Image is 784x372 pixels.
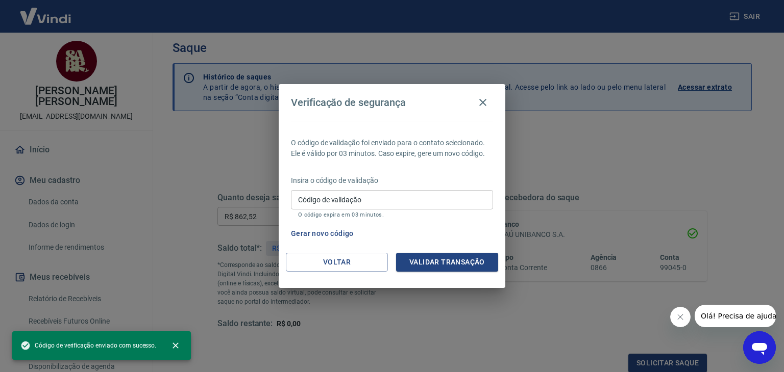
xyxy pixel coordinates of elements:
span: Olá! Precisa de ajuda? [6,7,86,15]
button: Validar transação [396,253,498,272]
button: close [164,334,187,357]
p: Insira o código de validação [291,175,493,186]
span: Código de verificação enviado com sucesso. [20,340,156,351]
button: Voltar [286,253,388,272]
iframe: Botão para abrir a janela de mensagens [743,331,776,364]
iframe: Mensagem da empresa [695,305,776,327]
button: Gerar novo código [287,224,358,243]
h4: Verificação de segurança [291,96,406,109]
p: O código expira em 03 minutos. [298,211,486,218]
iframe: Fechar mensagem [670,307,691,327]
p: O código de validação foi enviado para o contato selecionado. Ele é válido por 03 minutos. Caso e... [291,138,493,159]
